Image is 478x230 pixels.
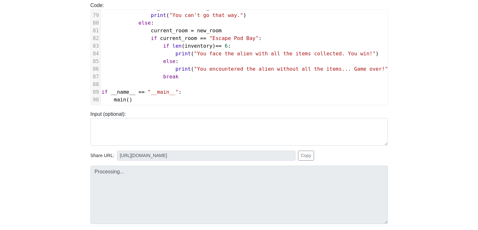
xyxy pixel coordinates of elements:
[91,73,100,81] div: 87
[163,74,178,80] span: break
[298,151,314,161] button: Copy
[185,43,213,49] span: inventory
[200,35,206,41] span: ==
[148,89,178,95] span: "__main__"
[102,35,262,41] span: :
[102,51,379,57] span: ( )
[102,43,231,49] span: ( ) :
[194,51,376,57] span: "You face the alien with all the items collected. You win!"
[215,43,222,49] span: ==
[160,35,197,41] span: current_room
[151,28,188,34] span: current_room
[172,43,182,49] span: len
[194,66,388,72] span: "You encountered the alien without all the items... Game over!"
[91,19,100,27] div: 80
[191,28,194,34] span: =
[102,12,247,18] span: ( )
[163,43,169,49] span: if
[102,89,182,95] span: :
[91,42,100,50] div: 83
[102,20,154,26] span: :
[91,58,100,65] div: 85
[163,58,176,64] span: else
[86,2,393,105] div: Code:
[114,97,126,103] span: main
[138,20,151,26] span: else
[102,66,391,72] span: ( )
[197,28,222,34] span: new_room
[176,66,191,72] span: print
[169,12,243,18] span: "You can't go that way."
[117,151,295,161] input: No share available yet
[176,51,191,57] span: print
[151,35,157,41] span: if
[102,58,179,64] span: :
[138,89,145,95] span: ==
[86,110,393,146] div: Input (optional):
[91,35,100,42] div: 82
[91,50,100,58] div: 84
[151,12,166,18] span: print
[91,88,100,96] div: 89
[91,27,100,35] div: 81
[91,12,100,19] div: 79
[91,65,100,73] div: 86
[102,89,108,95] span: if
[209,35,259,41] span: "Escape Pod Bay"
[90,152,114,159] span: Share URL:
[91,96,100,104] div: 90
[102,97,132,103] span: ()
[111,89,135,95] span: __name__
[225,43,228,49] span: 6
[91,81,100,88] div: 88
